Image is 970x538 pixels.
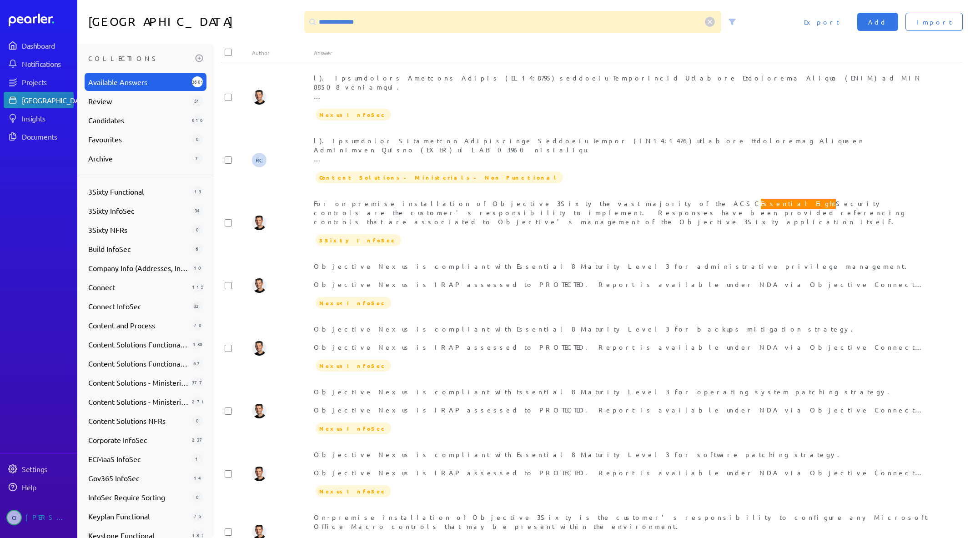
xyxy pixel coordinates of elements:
[316,422,391,434] span: Nexus InfoSec
[88,282,188,292] span: Connect
[905,13,963,31] button: Import
[88,396,188,407] span: Content Solutions - Ministerials - Non Functional
[22,59,73,68] div: Notifications
[316,360,391,372] span: Nexus InfoSec
[252,467,266,481] img: James Layton
[88,358,188,369] span: Content Solutions Functional w/Images (Old _ For Review)
[314,262,924,297] span: Objective Nexus is compliant with Essential 8 Maturity Level 3 for administrative privilege manag...
[192,282,203,292] div: 115
[868,17,887,26] span: Add
[22,464,73,473] div: Settings
[88,301,188,312] span: Connect InfoSec
[252,49,314,56] div: Author
[316,109,391,121] span: Nexus InfoSec
[6,510,22,525] span: Carolina Irigoyen
[88,224,188,235] span: 3Sixty NFRs
[9,14,74,26] a: Dashboard
[88,76,188,87] span: Available Answers
[252,216,266,230] img: James Layton
[88,243,188,254] span: Build InfoSec
[88,377,188,388] span: Content Solutions - Ministerials - Functional
[252,341,266,356] img: James Layton
[192,224,203,235] div: 0
[88,320,188,331] span: Content and Process
[22,483,73,492] div: Help
[192,186,203,197] div: 13
[192,339,203,350] div: 130
[88,153,188,164] span: Archive
[192,301,203,312] div: 32
[192,434,203,445] div: 237
[4,74,74,90] a: Projects
[192,453,203,464] div: 1
[88,96,188,106] span: Review
[314,74,932,464] span: l). Ipsumdolors Ametcons Adipis (EL14:8795) seddoeiu Temporincid Utlabore Etdolorema Aliqua (ENIM...
[88,262,188,273] span: Company Info (Addresses, Insurance, etc)
[192,134,203,145] div: 0
[88,434,188,445] span: Corporate InfoSec
[192,511,203,522] div: 75
[916,17,952,26] span: Import
[88,492,188,503] span: InfoSec Require Sorting
[192,358,203,369] div: 67
[314,450,924,486] span: Objective Nexus is compliant with Essential 8 Maturity Level 3 for software patching strategy. Ob...
[88,453,188,464] span: ECMaaS InfoSec
[192,377,203,388] div: 377
[88,51,192,65] h3: Collections
[252,90,266,105] img: James Layton
[4,110,74,126] a: Insights
[4,37,74,54] a: Dashboard
[22,114,73,123] div: Insights
[192,262,203,273] div: 10
[88,11,301,33] h1: [GEOGRAPHIC_DATA]
[192,415,203,426] div: 0
[804,17,839,26] span: Export
[192,320,203,331] div: 70
[761,197,836,209] span: Essential Eight
[88,415,188,426] span: Content Solutions NFRs
[252,153,266,167] span: Robert Craig
[252,278,266,293] img: James Layton
[192,396,203,407] div: 270
[316,234,401,246] span: 3Sixty InfoSec
[316,485,391,497] span: Nexus InfoSec
[22,132,73,141] div: Documents
[88,339,188,350] span: Content Solutions Functional (Review)
[22,96,90,105] div: [GEOGRAPHIC_DATA]
[22,77,73,86] div: Projects
[192,205,203,216] div: 34
[4,461,74,477] a: Settings
[192,243,203,254] div: 6
[22,41,73,50] div: Dashboard
[252,404,266,418] img: James Layton
[314,49,932,56] div: Answer
[314,387,924,423] span: Objective Nexus is compliant with Essential 8 Maturity Level 3 for operating system patching stra...
[88,115,188,126] span: Candidates
[857,13,898,31] button: Add
[793,13,850,31] button: Export
[192,96,203,106] div: 51
[88,473,188,483] span: Gov365 InfoSec
[192,153,203,164] div: 7
[4,92,74,108] a: [GEOGRAPHIC_DATA]
[192,473,203,483] div: 14
[4,506,74,529] a: CI[PERSON_NAME]
[4,128,74,145] a: Documents
[314,197,905,226] span: For on-premise installation of Objective 3Sixty the vast majority of the ACSC Security controls a...
[192,115,203,126] div: 616
[314,513,928,530] span: On-premise installation of Objective 3Sixty is the customer's responsibility to configure any Mic...
[192,76,203,87] div: 3601
[88,186,188,197] span: 3Sixty Functional
[192,492,203,503] div: 0
[4,479,74,495] a: Help
[4,55,74,72] a: Notifications
[88,511,188,522] span: Keyplan Functional
[316,297,391,309] span: Nexus InfoSec
[316,171,563,183] span: Content Solutions - Ministerials - Non Functional
[25,510,71,525] div: [PERSON_NAME]
[88,205,188,216] span: 3Sixty InfoSec
[88,134,188,145] span: Favourites
[314,325,924,360] span: Objective Nexus is compliant with Essential 8 Maturity Level 3 for backups mitigation strategy. O...
[314,136,932,536] span: l). Ipsumdolor Sitametcon Adipiscinge Seddoeiu Tempor (IN14:1426) utlabore Etdoloremag Aliquaen A...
